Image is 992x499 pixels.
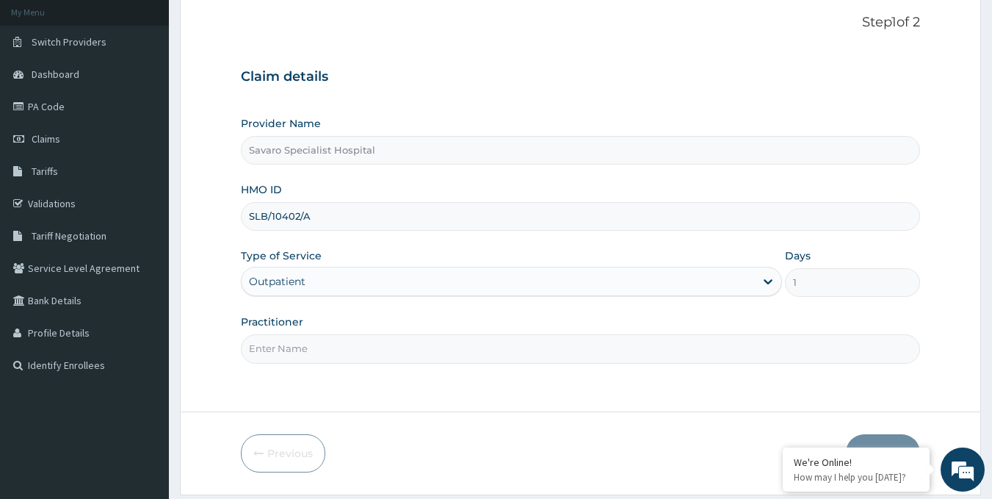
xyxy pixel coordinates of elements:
p: Step 1 of 2 [241,15,921,31]
textarea: Type your message and hit 'Enter' [7,338,280,389]
label: HMO ID [241,182,282,197]
img: d_794563401_company_1708531726252_794563401 [27,73,59,110]
input: Enter Name [241,334,921,363]
button: Next [846,434,920,473]
label: Days [785,248,811,263]
span: Tariffs [32,165,58,178]
div: Outpatient [249,274,305,289]
span: Dashboard [32,68,79,81]
div: Chat with us now [76,82,247,101]
p: How may I help you today? [794,471,919,484]
span: We're online! [85,154,203,302]
h3: Claim details [241,69,921,85]
span: Claims [32,132,60,146]
div: We're Online! [794,456,919,469]
label: Provider Name [241,116,321,131]
input: Enter HMO ID [241,202,921,231]
label: Type of Service [241,248,322,263]
label: Practitioner [241,315,303,329]
div: Minimize live chat window [241,7,276,43]
span: Switch Providers [32,35,106,49]
span: Tariff Negotiation [32,229,106,243]
button: Previous [241,434,325,473]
